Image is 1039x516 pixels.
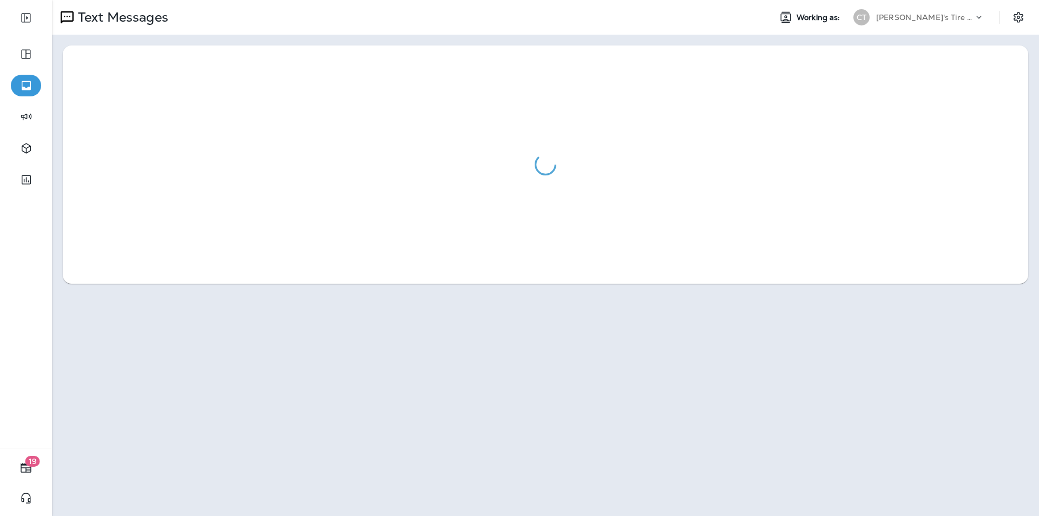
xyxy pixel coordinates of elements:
[11,7,41,29] button: Expand Sidebar
[853,9,870,25] div: CT
[797,13,843,22] span: Working as:
[74,9,168,25] p: Text Messages
[1009,8,1028,27] button: Settings
[876,13,974,22] p: [PERSON_NAME]'s Tire & Auto
[25,456,40,467] span: 19
[11,457,41,479] button: 19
